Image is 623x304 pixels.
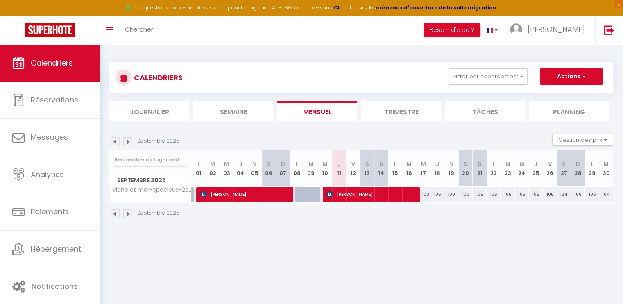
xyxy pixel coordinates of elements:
th: 21 [473,150,487,187]
th: 03 [220,150,233,187]
button: Ouvrir le widget de chat LiveChat [7,3,31,28]
th: 18 [430,150,444,187]
abbr: D [478,160,482,168]
th: 29 [585,150,599,187]
abbr: L [394,160,396,168]
a: ... [PERSON_NAME] [504,16,595,45]
button: Besoin d'aide ? [424,23,480,37]
span: Notifications [32,281,78,291]
abbr: V [450,160,453,168]
abbr: V [351,160,355,168]
span: [PERSON_NAME] [528,24,585,34]
p: Septembre 2025 [137,209,179,217]
abbr: J [436,160,439,168]
abbr: S [267,160,271,168]
img: logout [604,25,614,35]
abbr: L [492,160,495,168]
abbr: D [281,160,285,168]
abbr: S [464,160,467,168]
abbr: V [548,160,552,168]
th: 22 [487,150,501,187]
li: Planning [529,101,609,121]
span: [PERSON_NAME] [200,186,288,202]
abbr: D [576,160,580,168]
abbr: D [379,160,383,168]
abbr: M [519,160,524,168]
img: Super Booking [25,23,75,37]
div: 104 [599,187,613,202]
abbr: M [505,160,510,168]
div: 103 [417,187,430,202]
li: Trimestre [361,101,441,121]
abbr: S [562,160,566,168]
div: 100 [458,187,472,202]
div: 105 [529,187,543,202]
th: 24 [515,150,529,187]
th: 20 [458,150,472,187]
abbr: J [239,160,242,168]
li: Semaine [193,101,273,121]
abbr: M [210,160,215,168]
th: 12 [346,150,360,187]
a: ICI [332,4,340,11]
div: 105 [501,187,514,202]
a: créneaux d'ouverture de la salle migration [376,4,496,11]
th: 27 [557,150,571,187]
abbr: L [591,160,593,168]
abbr: V [253,160,256,168]
button: Actions [540,68,603,85]
a: Chercher [119,16,159,45]
input: Rechercher un logement... [114,152,187,167]
img: ... [510,23,522,36]
li: Journalier [109,101,189,121]
div: 106 [585,187,599,202]
th: 09 [304,150,318,187]
li: Mensuel [277,101,357,121]
th: 28 [571,150,585,187]
span: Hébergement [31,244,81,254]
abbr: M [322,160,327,168]
th: 02 [206,150,220,187]
th: 19 [444,150,458,187]
th: 30 [599,150,613,187]
abbr: L [197,160,200,168]
span: Vigne et mer-Spacieux-2chambres-12min plages [111,187,193,193]
abbr: J [534,160,537,168]
span: Analytics [31,169,64,179]
span: Calendriers [31,58,73,68]
button: Filtrer par hébergement [449,68,528,85]
div: 108 [444,187,458,202]
abbr: J [338,160,341,168]
th: 06 [262,150,276,187]
div: 105 [430,187,444,202]
th: 16 [402,150,416,187]
th: 25 [529,150,543,187]
abbr: M [224,160,229,168]
abbr: M [421,160,426,168]
th: 26 [543,150,557,187]
abbr: M [308,160,313,168]
div: 134 [557,187,571,202]
th: 08 [290,150,304,187]
abbr: M [407,160,412,168]
div: 106 [571,187,585,202]
th: 14 [374,150,388,187]
span: Septembre 2025 [110,175,191,186]
span: Paiements [31,206,69,217]
h3: CALENDRIERS [132,68,183,87]
abbr: M [604,160,609,168]
th: 05 [248,150,262,187]
th: 07 [276,150,290,187]
th: 01 [192,150,206,187]
button: Gestion des prix [552,134,613,146]
abbr: L [296,160,298,168]
th: 23 [501,150,514,187]
li: Tâches [445,101,525,121]
span: Messages [31,132,68,142]
span: Chercher [125,25,153,34]
span: Réservations [31,95,78,105]
abbr: S [365,160,369,168]
th: 10 [318,150,332,187]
